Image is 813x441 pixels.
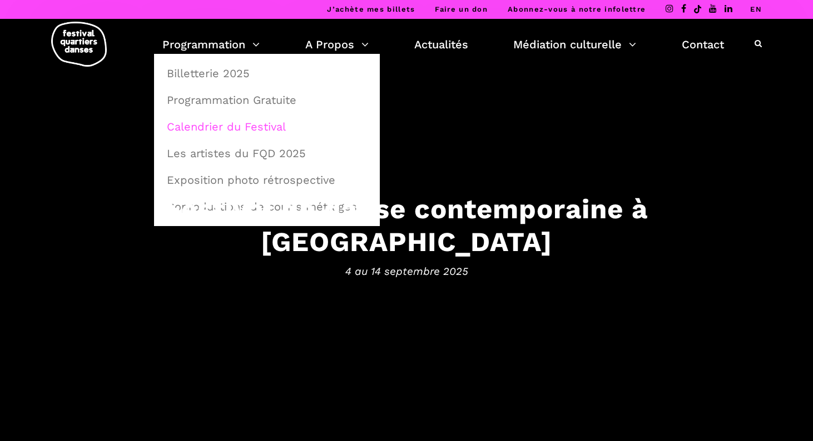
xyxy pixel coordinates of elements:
a: Actualités [414,35,468,54]
a: EN [750,5,762,13]
a: Faire un don [435,5,488,13]
h3: Festival de danse contemporaine à [GEOGRAPHIC_DATA] [62,192,751,258]
a: Les artistes du FQD 2025 [160,141,374,166]
a: Billetterie 2025 [160,61,374,86]
span: 4 au 14 septembre 2025 [62,263,751,280]
a: Programmation [162,35,260,54]
a: Exposition photo rétrospective [160,167,374,193]
a: Calendrier du Festival [160,114,374,139]
a: A Propos [305,35,369,54]
a: Abonnez-vous à notre infolettre [508,5,646,13]
a: Programmation Gratuite [160,87,374,113]
img: logo-fqd-med [51,22,107,67]
a: J’achète mes billets [327,5,415,13]
a: Médiation culturelle [513,35,636,54]
a: Contact [682,35,724,54]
